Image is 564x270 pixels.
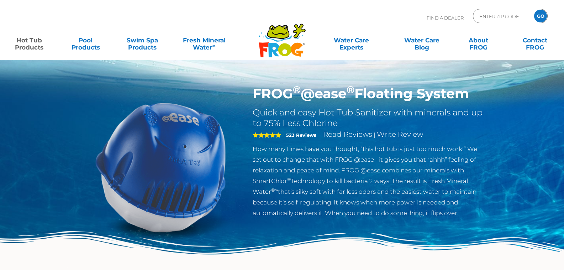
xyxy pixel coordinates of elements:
a: Read Reviews [323,130,372,139]
a: Fresh MineralWater∞ [177,33,232,47]
h2: Quick and easy Hot Tub Sanitizer with minerals and up to 75% Less Chlorine [253,107,485,129]
p: How many times have you thought, “this hot tub is just too much work!” We set out to change that ... [253,144,485,218]
img: hot-tub-product-atease-system.png [79,85,242,249]
span: 5 [253,132,281,138]
span: | [374,131,375,138]
a: Water CareBlog [400,33,444,47]
a: Write Review [377,130,423,139]
a: ContactFROG [513,33,557,47]
p: Find A Dealer [427,9,464,27]
a: AboutFROG [456,33,500,47]
h1: FROG @ease Floating System [253,85,485,102]
input: GO [534,10,547,22]
sup: ∞ [212,43,215,48]
img: Frog Products Logo [255,14,310,58]
sup: ® [347,83,354,96]
sup: ® [293,83,301,96]
strong: 523 Reviews [286,132,316,138]
a: Hot TubProducts [7,33,51,47]
a: Swim SpaProducts [120,33,164,47]
a: Water CareExperts [316,33,387,47]
sup: ®∞ [271,187,278,193]
sup: ® [287,177,291,182]
a: PoolProducts [64,33,108,47]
